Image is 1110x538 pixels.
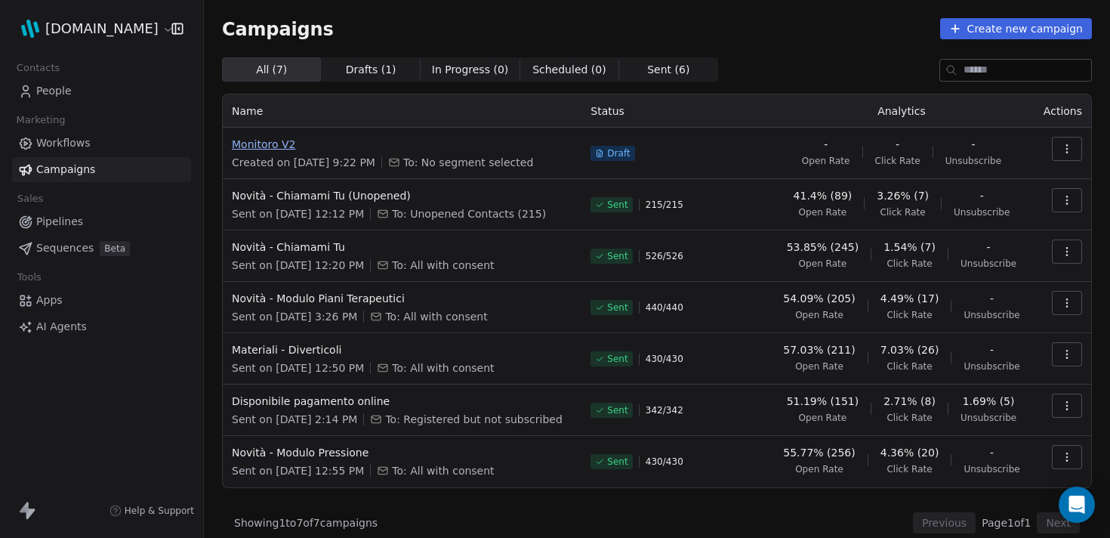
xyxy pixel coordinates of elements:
span: Page 1 of 1 [982,515,1031,530]
span: 57.03% (211) [783,342,855,357]
span: To: Unopened Contacts (215) [392,206,546,221]
span: Workflows [36,135,91,151]
span: Novità - Modulo Piani Terapeutici [232,291,572,306]
span: To: All with consent [392,360,494,376]
a: SequencesBeta [12,236,191,261]
span: 55.77% (256) [783,445,855,460]
span: [DOMAIN_NAME] [45,19,159,39]
span: Sent on [DATE] 12:50 PM [232,360,364,376]
span: Sent on [DATE] 12:55 PM [232,463,364,478]
span: Sales [11,187,50,210]
span: Click Rate [886,258,932,270]
div: Open Intercom Messenger [1059,487,1095,523]
span: In Progress ( 0 ) [432,62,509,78]
span: Novità - Chiamami Tu [232,240,572,255]
span: Open Rate [795,463,843,475]
span: Open Rate [799,206,847,218]
span: 430 / 430 [646,456,683,468]
span: Click Rate [880,206,926,218]
span: To: All with consent [392,463,494,478]
span: 430 / 430 [646,353,683,365]
span: Open Rate [799,258,847,270]
span: Click Rate [886,360,932,373]
span: To: All with consent [392,258,494,273]
span: Scheduled ( 0 ) [532,62,606,78]
span: Campaigns [36,162,95,178]
span: - [987,240,991,255]
a: People [12,79,191,104]
span: Marketing [10,109,72,131]
span: Contacts [10,57,66,79]
span: 342 / 342 [646,404,683,416]
span: Created on [DATE] 9:22 PM [232,155,375,170]
span: Drafts ( 1 ) [346,62,396,78]
button: Previous [913,512,976,533]
span: Sent on [DATE] 12:12 PM [232,206,364,221]
span: Unsubscribe [945,155,1001,167]
img: M%20Monitoro%20new%20icon.svg [21,20,39,38]
span: 1.69% (5) [963,394,1015,409]
span: Sent [607,301,627,314]
a: AI Agents [12,314,191,339]
th: Status [581,94,770,128]
a: Pipelines [12,209,191,234]
button: Create new campaign [940,18,1092,39]
span: Help & Support [125,505,194,517]
span: Click Rate [875,155,920,167]
span: Unsubscribe [964,360,1019,373]
span: - [990,445,994,460]
span: - [990,342,994,357]
span: Campaigns [222,18,334,39]
span: Click Rate [886,463,932,475]
th: Actions [1033,94,1091,128]
span: 51.19% (151) [787,394,859,409]
span: Open Rate [802,155,850,167]
span: People [36,83,72,99]
span: 1.54% (7) [883,240,936,255]
span: Sent ( 6 ) [647,62,689,78]
span: 4.36% (20) [880,445,939,460]
span: Sent [607,456,627,468]
span: Unsubscribe [964,309,1019,321]
span: Sent [607,404,627,416]
span: 440 / 440 [646,301,683,314]
span: Click Rate [886,412,932,424]
span: Draft [607,147,630,159]
span: Unsubscribe [964,463,1019,475]
span: Tools [11,266,48,289]
th: Analytics [770,94,1032,128]
span: To: All with consent [385,309,487,324]
span: 7.03% (26) [880,342,939,357]
span: Apps [36,292,63,308]
span: Monitoro V2 [232,137,572,152]
span: - [824,137,828,152]
span: To: Registered but not subscribed [385,412,562,427]
span: Unsubscribe [960,258,1016,270]
span: AI Agents [36,319,87,335]
span: Novità - Chiamami Tu (Unopened) [232,188,572,203]
span: Disponibile pagamento online [232,394,572,409]
button: [DOMAIN_NAME] [18,16,161,42]
span: To: No segment selected [403,155,533,170]
a: Help & Support [109,505,194,517]
span: Sequences [36,240,94,256]
span: - [990,291,994,306]
span: Sent on [DATE] 2:14 PM [232,412,357,427]
span: Sent [607,353,627,365]
span: Click Rate [886,309,932,321]
span: 41.4% (89) [794,188,853,203]
a: Workflows [12,131,191,156]
span: Unsubscribe [960,412,1016,424]
span: - [980,188,984,203]
span: Novità - Modulo Pressione [232,445,572,460]
span: 526 / 526 [646,250,683,262]
span: Beta [100,241,130,256]
span: Unsubscribe [954,206,1010,218]
span: Open Rate [799,412,847,424]
span: Pipelines [36,214,83,230]
span: 54.09% (205) [783,291,855,306]
span: Sent [607,250,627,262]
a: Apps [12,288,191,313]
span: Materiali - Diverticoli [232,342,572,357]
a: Campaigns [12,157,191,182]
